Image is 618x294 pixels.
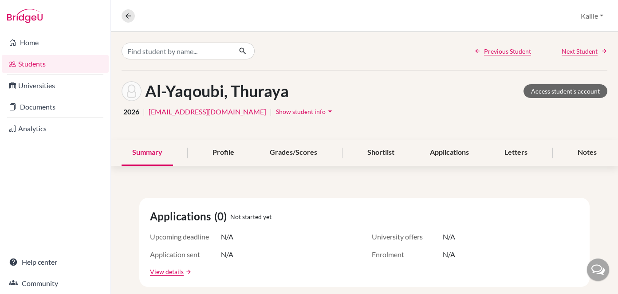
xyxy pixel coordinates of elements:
[2,274,109,292] a: Community
[443,249,455,260] span: N/A
[214,208,230,224] span: (0)
[202,140,245,166] div: Profile
[567,140,607,166] div: Notes
[577,8,607,24] button: Kaille
[145,82,289,101] h1: Al-Yaqoubi, Thuraya
[524,84,607,98] a: Access student's account
[419,140,480,166] div: Applications
[122,43,232,59] input: Find student by name...
[357,140,405,166] div: Shortlist
[150,267,184,276] a: View details
[123,106,139,117] span: 2026
[259,140,328,166] div: Grades/Scores
[562,47,598,56] span: Next Student
[7,9,43,23] img: Bridge-U
[443,231,455,242] span: N/A
[2,98,109,116] a: Documents
[372,249,443,260] span: Enrolment
[150,249,221,260] span: Application sent
[2,253,109,271] a: Help center
[562,47,607,56] a: Next Student
[494,140,538,166] div: Letters
[143,106,145,117] span: |
[184,269,192,275] a: arrow_forward
[150,208,214,224] span: Applications
[270,106,272,117] span: |
[2,34,109,51] a: Home
[230,212,272,221] span: Not started yet
[276,105,335,118] button: Show student infoarrow_drop_down
[474,47,531,56] a: Previous Student
[122,140,173,166] div: Summary
[150,231,221,242] span: Upcoming deadline
[20,6,39,14] span: Help
[149,106,266,117] a: [EMAIL_ADDRESS][DOMAIN_NAME]
[122,81,142,101] img: Thuraya Al-Yaqoubi's avatar
[2,77,109,94] a: Universities
[2,120,109,137] a: Analytics
[326,107,335,116] i: arrow_drop_down
[221,249,233,260] span: N/A
[2,55,109,73] a: Students
[484,47,531,56] span: Previous Student
[372,231,443,242] span: University offers
[221,231,233,242] span: N/A
[276,108,326,115] span: Show student info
